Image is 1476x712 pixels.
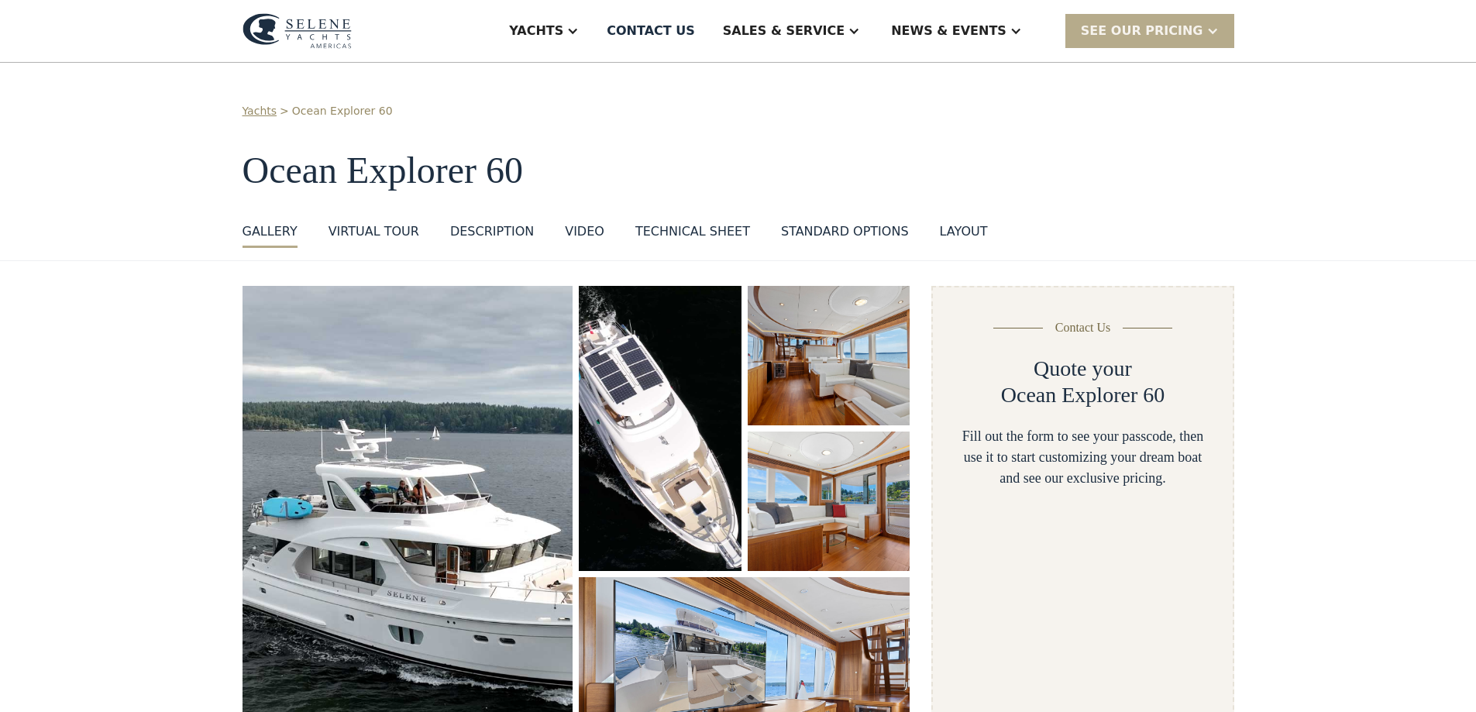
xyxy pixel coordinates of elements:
[1065,14,1234,47] div: SEE Our Pricing
[1001,382,1165,408] h2: Ocean Explorer 60
[243,222,298,241] div: GALLERY
[450,222,534,248] a: DESCRIPTION
[958,426,1207,489] div: Fill out the form to see your passcode, then use it to start customizing your dream boat and see ...
[280,103,289,119] div: >
[781,222,909,248] a: standard options
[565,222,604,241] div: VIDEO
[329,222,419,248] a: VIRTUAL TOUR
[781,222,909,241] div: standard options
[579,286,741,571] a: open lightbox
[748,432,910,571] a: open lightbox
[1081,22,1203,40] div: SEE Our Pricing
[940,222,988,248] a: layout
[723,22,845,40] div: Sales & Service
[243,103,277,119] a: Yachts
[635,222,750,248] a: Technical sheet
[450,222,534,241] div: DESCRIPTION
[243,13,352,49] img: logo
[329,222,419,241] div: VIRTUAL TOUR
[1034,356,1132,382] h2: Quote your
[635,222,750,241] div: Technical sheet
[243,150,1234,191] h1: Ocean Explorer 60
[940,222,988,241] div: layout
[1055,318,1111,337] div: Contact Us
[748,286,910,425] a: open lightbox
[292,103,393,119] a: Ocean Explorer 60
[243,222,298,248] a: GALLERY
[565,222,604,248] a: VIDEO
[509,22,563,40] div: Yachts
[607,22,695,40] div: Contact US
[891,22,1006,40] div: News & EVENTS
